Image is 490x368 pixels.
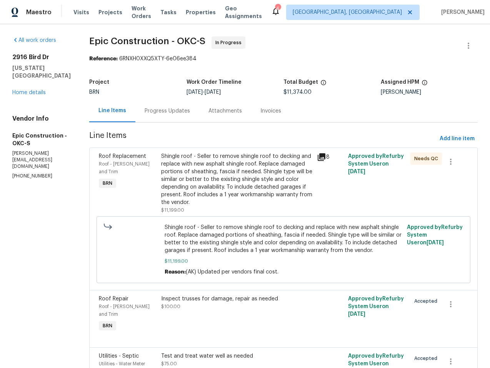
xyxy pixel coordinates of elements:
[260,107,281,115] div: Invoices
[100,322,115,330] span: BRN
[89,36,205,46] span: Epic Construction - OKC-S
[99,296,128,302] span: Roof Repair
[348,296,404,317] span: Approved by Refurby System User on
[99,154,146,159] span: Roof Replacement
[89,55,478,63] div: 6RNXH0XXQ5XTY-6e06ee384
[161,153,312,206] div: Shingle roof - Seller to remove shingle roof to decking and replace with new asphalt shingle roof...
[161,361,177,366] span: $75.00
[381,80,419,85] h5: Assigned HPM
[317,153,343,162] div: 8
[205,90,221,95] span: [DATE]
[320,80,327,90] span: The total cost of line items that have been proposed by Opendoor. This sum includes line items th...
[186,8,216,16] span: Properties
[208,107,242,115] div: Attachments
[132,5,151,20] span: Work Orders
[160,10,177,15] span: Tasks
[225,5,262,20] span: Geo Assignments
[348,169,365,174] span: [DATE]
[12,115,71,123] h4: Vendor Info
[26,8,52,16] span: Maestro
[12,90,46,95] a: Home details
[89,56,118,61] b: Reference:
[12,53,71,61] h2: 2916 Bird Dr
[348,312,365,317] span: [DATE]
[161,304,180,309] span: $100.00
[12,150,71,170] p: [PERSON_NAME][EMAIL_ADDRESS][DOMAIN_NAME]
[98,107,126,114] div: Line Items
[89,90,99,95] span: BRN
[422,80,428,90] span: The hpm assigned to this work order.
[89,132,437,146] span: Line Items
[98,8,122,16] span: Projects
[414,155,441,162] span: Needs QC
[215,39,245,46] span: In Progress
[275,5,280,12] div: 4
[161,295,312,303] div: Inspect trusses for damage, repair as needed
[12,64,71,80] h5: [US_STATE][GEOGRAPHIC_DATA]
[100,179,115,187] span: BRN
[427,240,444,245] span: [DATE]
[12,132,71,147] h5: Epic Construction - OKC-S
[165,269,186,275] span: Reason:
[438,8,485,16] span: [PERSON_NAME]
[165,257,403,265] span: $11,199.00
[161,352,312,360] div: Test and treat water well as needed
[348,154,404,174] span: Approved by Refurby System User on
[293,8,402,16] span: [GEOGRAPHIC_DATA], [GEOGRAPHIC_DATA]
[186,269,278,275] span: (AK) Updated per vendors final cost.
[414,297,440,305] span: Accepted
[187,90,203,95] span: [DATE]
[283,80,318,85] h5: Total Budget
[381,90,478,95] div: [PERSON_NAME]
[12,173,71,179] p: [PHONE_NUMBER]
[12,38,56,43] a: All work orders
[187,90,221,95] span: -
[414,355,440,362] span: Accepted
[73,8,89,16] span: Visits
[89,80,109,85] h5: Project
[407,225,463,245] span: Approved by Refurby System User on
[440,134,475,144] span: Add line item
[99,162,150,174] span: Roof - [PERSON_NAME] and Trim
[437,132,478,146] button: Add line item
[283,90,312,95] span: $11,374.00
[99,361,145,366] span: Utilities - Water Meter
[161,208,184,212] span: $11,199.00
[187,80,242,85] h5: Work Order Timeline
[99,304,150,317] span: Roof - [PERSON_NAME] and Trim
[145,107,190,115] div: Progress Updates
[99,353,139,359] span: Utilities - Septic
[165,224,403,254] span: Shingle roof - Seller to remove shingle roof to decking and replace with new asphalt shingle roof...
